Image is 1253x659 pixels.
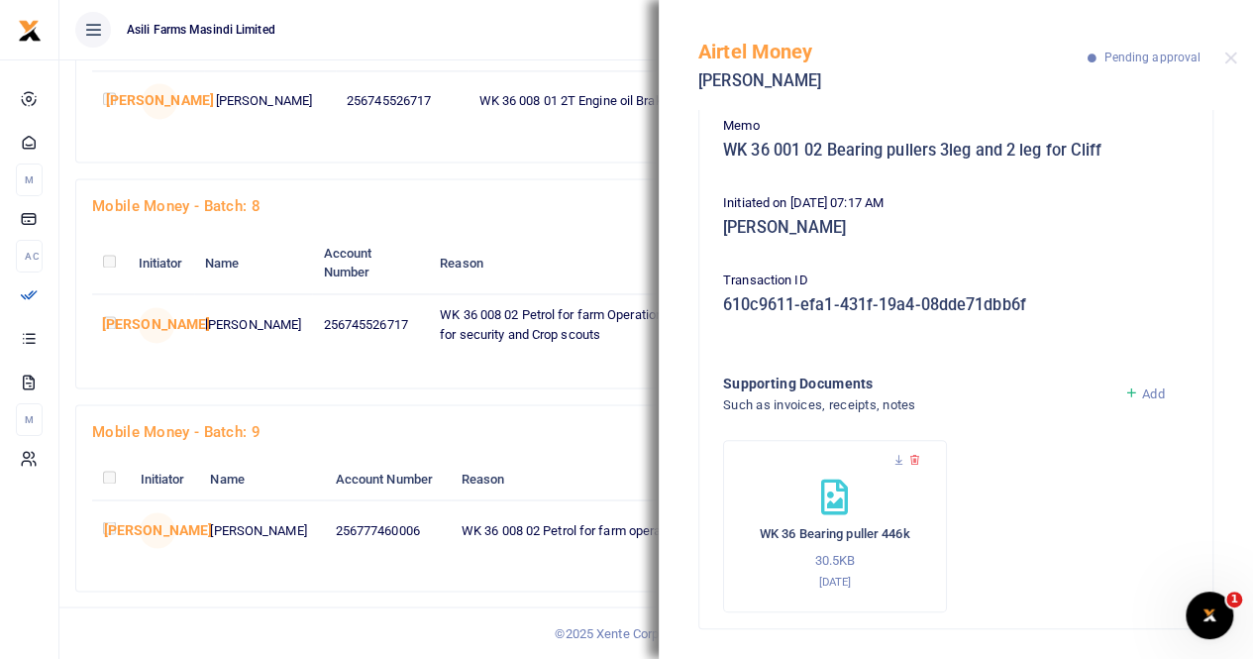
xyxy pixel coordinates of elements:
[1226,592,1242,607] span: 1
[324,500,450,559] td: 256777460006
[312,233,429,294] th: Account Number
[139,307,174,343] span: [PERSON_NAME]
[119,21,283,39] span: Asili Farms Masindi Limited
[140,512,175,548] span: [PERSON_NAME]
[18,22,42,37] a: logo-small logo-large logo-large
[1224,52,1237,64] button: Close
[744,526,926,542] h6: WK 36 Bearing puller 446k
[18,19,42,43] img: logo-small
[818,575,851,589] small: [DATE]
[723,141,1189,161] h5: WK 36 001 02 Bearing pullers 3leg and 2 leg for Cliff
[1103,51,1201,64] span: Pending approval
[204,71,335,130] td: [PERSON_NAME]
[194,233,313,294] th: Name
[429,233,966,294] th: Reason
[429,294,966,356] td: WK 36 008 02 Petrol for farm Operations welding spraying mowing powersaw and bikes for security a...
[16,240,43,273] li: Ac
[129,459,199,500] th: Initiator
[324,459,450,500] th: Account Number
[1124,386,1165,401] a: Add
[698,40,1088,63] h5: Airtel Money
[16,403,43,436] li: M
[336,71,468,130] td: 256745526717
[723,218,1189,238] h5: [PERSON_NAME]
[723,116,1189,137] p: Memo
[723,373,1108,394] h4: Supporting Documents
[16,164,43,196] li: M
[92,195,1220,217] h4: Mobile Money - batch: 8
[723,440,947,612] div: WK 36 Bearing puller 446k
[199,500,324,559] td: [PERSON_NAME]
[723,193,1189,214] p: Initiated on [DATE] 07:17 AM
[723,295,1189,315] h5: 610c9611-efa1-431f-19a4-08dde71dbb6f
[698,71,1088,91] h5: [PERSON_NAME]
[92,421,1220,443] h4: Mobile Money - batch: 9
[1186,592,1233,639] iframe: Intercom live chat
[744,551,926,572] p: 30.5KB
[194,294,313,356] td: [PERSON_NAME]
[199,459,324,500] th: Name
[723,271,1189,291] p: Transaction ID
[468,71,945,130] td: WK 36 008 01 2T Engine oil Brakefluid for small equipmets maintenance
[451,500,948,559] td: WK 36 008 02 Petrol for farm operations and bikes for security and Crop scouts
[1142,386,1164,401] span: Add
[142,83,177,119] span: [PERSON_NAME]
[723,394,1108,416] h4: Such as invoices, receipts, notes
[451,459,948,500] th: Reason
[127,233,193,294] th: Initiator
[312,294,429,356] td: 256745526717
